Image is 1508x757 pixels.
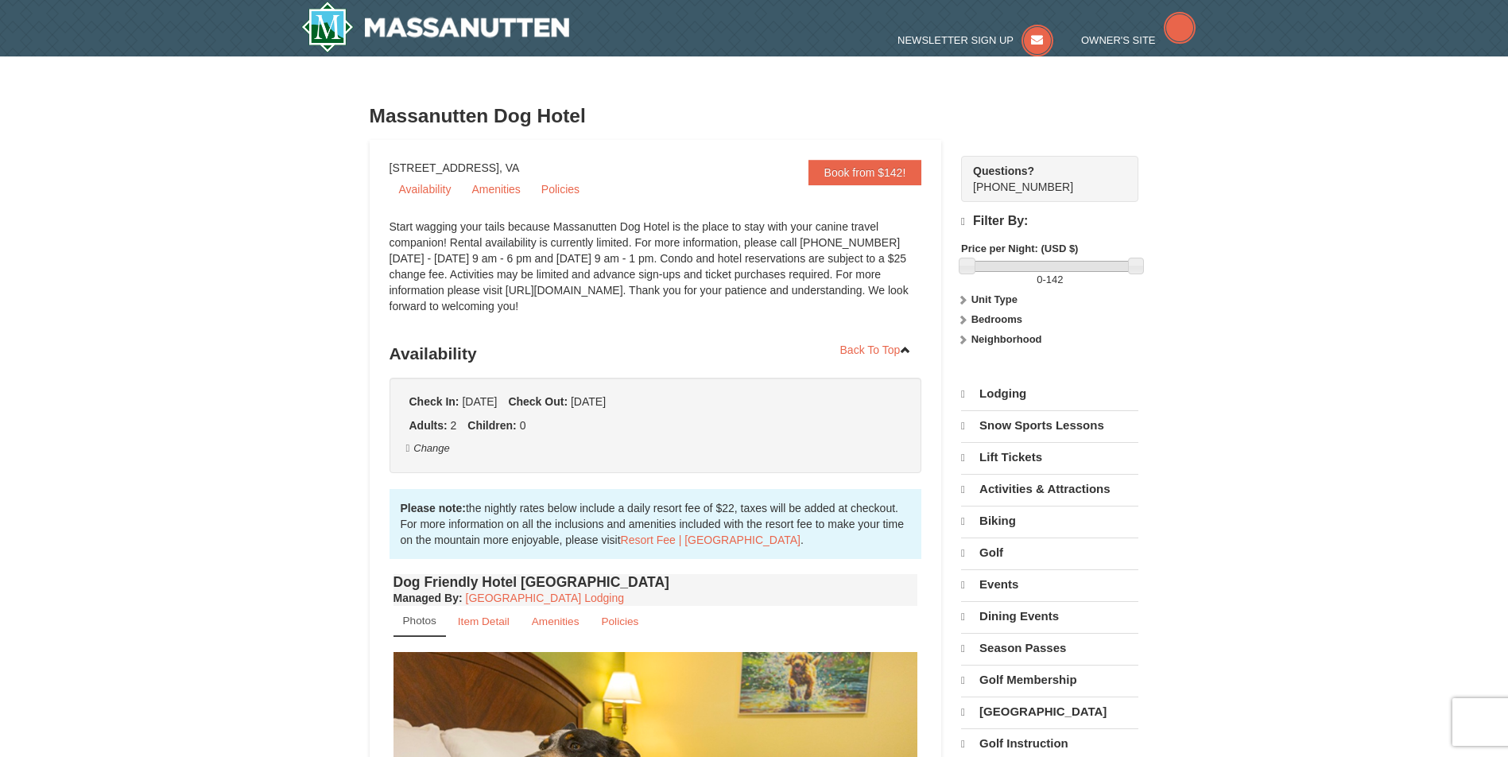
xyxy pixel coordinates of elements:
strong: Questions? [973,165,1034,177]
a: Season Passes [961,633,1138,663]
strong: : [393,592,463,604]
span: [DATE] [462,395,497,408]
a: Activities & Attractions [961,474,1138,504]
a: Photos [393,606,446,637]
a: Massanutten Resort [301,2,570,52]
a: Biking [961,506,1138,536]
a: Dining Events [961,601,1138,631]
a: Owner's Site [1081,34,1196,46]
button: Change [405,440,451,457]
a: Back To Top [830,338,922,362]
a: Lodging [961,379,1138,409]
span: [PHONE_NUMBER] [973,163,1110,193]
strong: Unit Type [971,293,1018,305]
small: Amenities [532,615,580,627]
label: - [961,272,1138,288]
a: Golf [961,538,1138,568]
div: Start wagging your tails because Massanutten Dog Hotel is the place to stay with your canine trav... [390,219,922,330]
span: Newsletter Sign Up [897,34,1014,46]
strong: Please note: [401,502,466,514]
small: Item Detail [458,615,510,627]
a: Amenities [462,177,529,201]
span: 142 [1046,274,1064,285]
span: 0 [520,419,526,432]
a: Book from $142! [808,160,922,185]
a: Events [961,569,1138,600]
span: 2 [451,419,457,432]
strong: Neighborhood [971,333,1042,345]
a: [GEOGRAPHIC_DATA] Lodging [466,592,624,604]
a: Availability [390,177,461,201]
span: [DATE] [571,395,606,408]
strong: Check In: [409,395,459,408]
a: Policies [532,177,589,201]
strong: Adults: [409,419,448,432]
strong: Bedrooms [971,313,1022,325]
a: Snow Sports Lessons [961,410,1138,441]
a: Golf Membership [961,665,1138,695]
a: [GEOGRAPHIC_DATA] [961,697,1138,727]
strong: Children: [467,419,516,432]
h3: Massanutten Dog Hotel [370,100,1139,132]
small: Policies [601,615,638,627]
h4: Filter By: [961,214,1138,229]
a: Lift Tickets [961,442,1138,472]
a: Amenities [521,606,590,637]
h3: Availability [390,338,922,370]
a: Newsletter Sign Up [897,34,1053,46]
a: Resort Fee | [GEOGRAPHIC_DATA] [621,534,801,546]
a: Policies [591,606,649,637]
strong: Check Out: [508,395,568,408]
div: the nightly rates below include a daily resort fee of $22, taxes will be added at checkout. For m... [390,489,922,559]
a: Item Detail [448,606,520,637]
small: Photos [403,615,436,627]
span: 0 [1037,274,1042,285]
h4: Dog Friendly Hotel [GEOGRAPHIC_DATA] [393,574,918,590]
img: Massanutten Resort Logo [301,2,570,52]
span: Owner's Site [1081,34,1156,46]
strong: Price per Night: (USD $) [961,243,1078,254]
span: Managed By [393,592,459,604]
